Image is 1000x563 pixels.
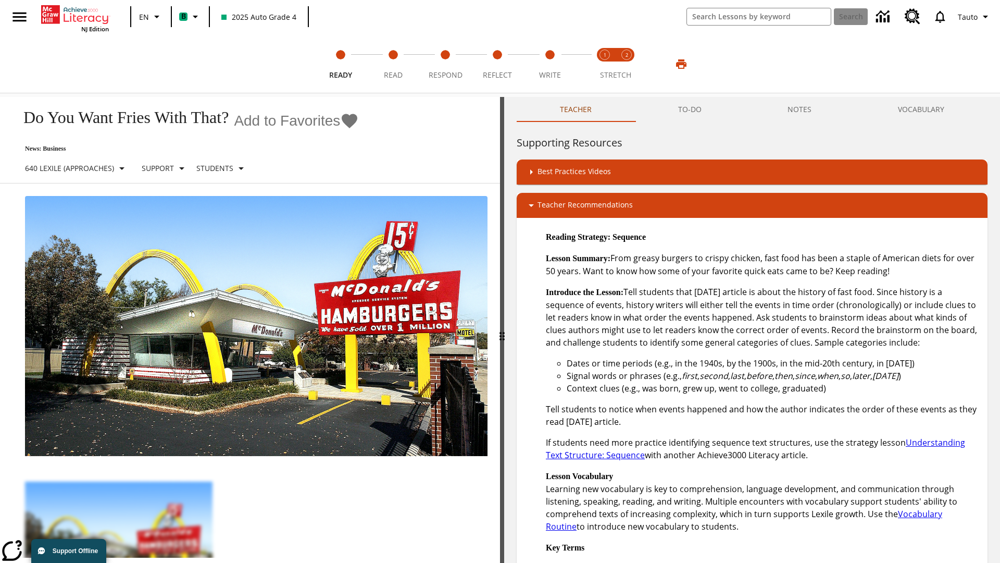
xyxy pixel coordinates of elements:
p: From greasy burgers to crispy chicken, fast food has been a staple of American diets for over 50 ... [546,252,979,277]
button: Read step 2 of 5 [362,35,423,93]
a: Resource Center, Will open in new tab [898,3,927,31]
p: 640 Lexile (Approaches) [25,163,114,174]
strong: Reading Strategy: [546,232,610,241]
button: Print [665,55,698,74]
button: VOCABULARY [855,97,988,122]
div: Best Practices Videos [517,160,988,185]
img: One of the first McDonald's stores, with the iconic red sign and golden arches. [25,196,488,457]
button: Add to Favorites - Do You Want Fries With That? [234,112,359,130]
em: since [795,370,815,382]
button: Support Offline [31,539,106,563]
span: Read [384,70,403,80]
input: search field [687,8,831,25]
span: NJ Edition [81,25,109,33]
span: 2025 Auto Grade 4 [221,11,296,22]
button: Teacher [517,97,635,122]
span: STRETCH [600,70,631,80]
span: EN [139,11,149,22]
span: Write [539,70,561,80]
button: Stretch Respond step 2 of 2 [611,35,642,93]
div: activity [504,97,1000,563]
span: Ready [329,70,352,80]
div: Teacher Recommendations [517,193,988,218]
span: B [181,10,186,23]
h1: Do You Want Fries With That? [12,108,229,127]
div: Instructional Panel Tabs [517,97,988,122]
button: Respond step 3 of 5 [415,35,476,93]
strong: Lesson Vocabulary [546,472,613,481]
a: Notifications [927,3,954,30]
div: Home [41,3,109,33]
button: Write step 5 of 5 [520,35,580,93]
button: Select Lexile, 640 Lexile (Approaches) [21,159,132,178]
em: later [852,370,870,382]
em: first [682,370,697,382]
button: Open side menu [4,2,35,32]
p: Learning new vocabulary is key to comprehension, language development, and communication through ... [546,470,979,533]
li: Signal words or phrases (e.g., , , , , , , , , , ) [567,370,979,382]
em: last [730,370,744,382]
text: 2 [626,52,628,58]
button: Profile/Settings [954,7,996,26]
strong: Introduce the Lesson: [546,288,623,297]
em: then [774,370,793,382]
em: when [817,370,839,382]
strong: Key Terms [546,543,584,552]
button: Language: EN, Select a language [134,7,168,26]
h6: Supporting Resources [517,134,988,151]
strong: Lesson Summary: [546,254,610,263]
span: Add to Favorites [234,113,340,129]
span: Respond [429,70,463,80]
p: Support [142,163,174,174]
text: 1 [604,52,606,58]
p: Students [196,163,233,174]
button: Ready step 1 of 5 [310,35,371,93]
span: Support Offline [53,547,98,555]
li: Dates or time periods (e.g., in the 1940s, by the 1900s, in the mid-20th century, in [DATE]) [567,357,979,370]
em: [DATE] [872,370,898,382]
button: NOTES [745,97,855,122]
button: Reflect step 4 of 5 [467,35,528,93]
li: Context clues (e.g., was born, grew up, went to college, graduated) [567,382,979,395]
strong: Sequence [612,232,646,241]
p: Tell students to notice when events happened and how the author indicates the order of these even... [546,403,979,428]
em: before [746,370,772,382]
button: Select Student [192,159,252,178]
p: If students need more practice identifying sequence text structures, use the strategy lesson with... [546,436,979,461]
p: Tell students that [DATE] article is about the history of fast food. Since history is a sequence ... [546,286,979,349]
em: so [841,370,850,382]
p: Best Practices Videos [537,166,611,178]
div: Press Enter or Spacebar and then press right and left arrow keys to move the slider [500,97,504,563]
button: Boost Class color is mint green. Change class color [175,7,206,26]
p: Teacher Recommendations [537,199,633,212]
em: second [699,370,728,382]
span: Tauto [958,11,978,22]
button: Scaffolds, Support [137,159,192,178]
button: TO-DO [635,97,745,122]
span: Reflect [483,70,512,80]
button: Stretch Read step 1 of 2 [590,35,620,93]
p: News: Business [12,145,359,153]
a: Data Center [870,3,898,31]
